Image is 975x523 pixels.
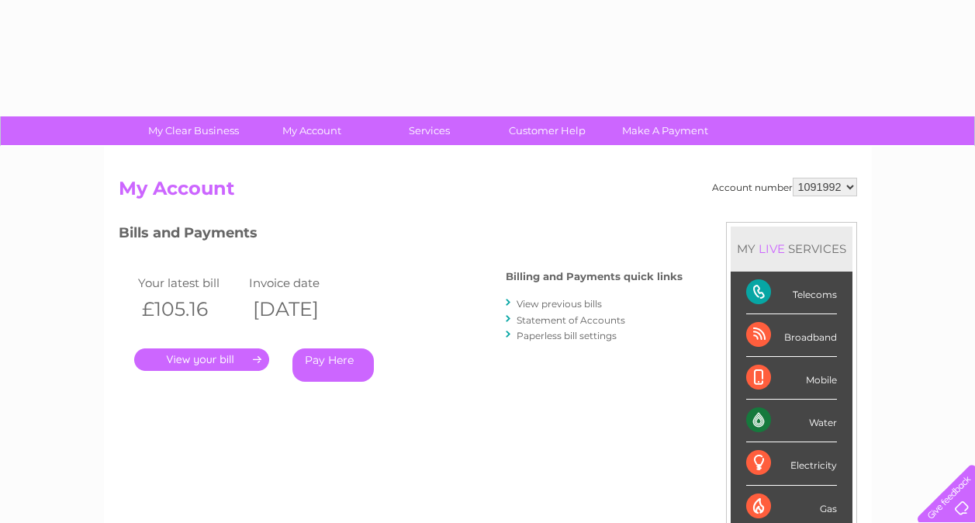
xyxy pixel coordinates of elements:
[247,116,375,145] a: My Account
[746,442,837,485] div: Electricity
[746,272,837,314] div: Telecoms
[134,272,246,293] td: Your latest bill
[119,178,857,207] h2: My Account
[712,178,857,196] div: Account number
[245,293,357,325] th: [DATE]
[746,357,837,400] div: Mobile
[746,400,837,442] div: Water
[365,116,493,145] a: Services
[746,314,837,357] div: Broadband
[119,222,683,249] h3: Bills and Payments
[506,271,683,282] h4: Billing and Payments quick links
[755,241,788,256] div: LIVE
[134,348,269,371] a: .
[517,298,602,310] a: View previous bills
[245,272,357,293] td: Invoice date
[731,227,852,271] div: MY SERVICES
[134,293,246,325] th: £105.16
[517,330,617,341] a: Paperless bill settings
[292,348,374,382] a: Pay Here
[517,314,625,326] a: Statement of Accounts
[601,116,729,145] a: Make A Payment
[483,116,611,145] a: Customer Help
[130,116,258,145] a: My Clear Business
